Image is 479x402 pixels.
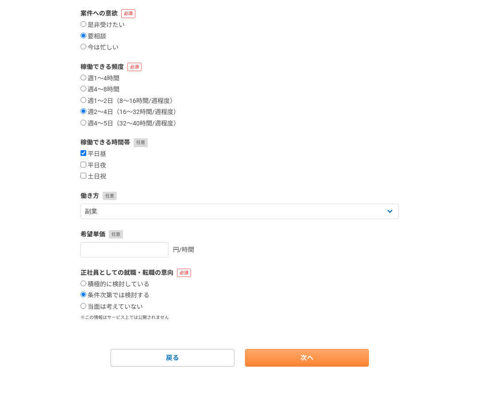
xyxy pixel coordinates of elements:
label: 週1〜2日（8〜16時間/週程度） [80,97,176,105]
label: 案件への意欲 [80,9,399,18]
a: 次へ [245,349,369,367]
input: 週2〜4日（16〜32時間/週程度） [80,108,86,114]
label: 積極的に検討している [80,281,149,288]
input: 土日祝 [80,173,86,178]
label: 平日夜 [80,162,106,170]
label: 週4〜5日（32〜40時間/週程度） [80,120,180,128]
input: 週4〜8時間 [80,86,86,91]
input: 今は忙しい [80,44,86,49]
label: 働き方 [80,191,399,201]
label: 週4〜8時間 [80,86,119,94]
label: 是非受けたい [80,21,125,29]
label: 週1〜4時間 [80,75,119,83]
input: 積極的に検討している [80,281,86,286]
label: 条件次第では検討する [80,292,149,300]
label: 週2〜4日（16〜32時間/週程度） [80,108,180,116]
label: 当面は考えていない [80,303,143,311]
label: 土日祝 [80,173,106,181]
input: 当面は考えていない [80,303,86,309]
label: 稼働できる時間帯 [80,138,399,147]
p: ※この情報はサービス上では公開されません [80,314,399,321]
label: 要相談 [80,33,106,41]
label: 希望単価 [80,230,399,239]
input: 平日昼 [80,150,86,156]
a: 戻る [111,349,234,367]
label: 平日昼 [80,150,106,158]
label: 今は忙しい [80,44,119,52]
input: 是非受けたい [80,21,86,27]
input: 週1〜2日（8〜16時間/週程度） [80,97,86,103]
input: 週4〜5日（32〜40時間/週程度） [80,120,86,125]
input: 条件次第では検討する [80,292,86,297]
label: 稼働できる頻度 [80,62,399,72]
input: 平日夜 [80,162,86,167]
input: 要相談 [80,33,86,38]
input: 週1〜4時間 [80,75,86,80]
label: 正社員としての就職・転職の意向 [80,268,399,277]
span: 円/時間 [173,246,194,253]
